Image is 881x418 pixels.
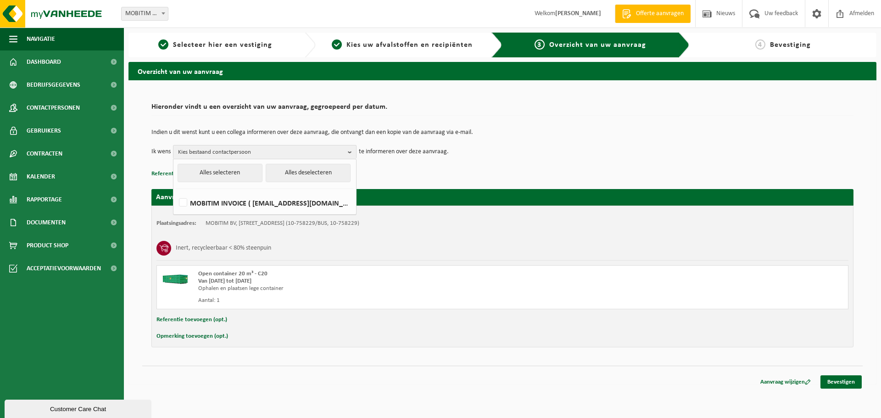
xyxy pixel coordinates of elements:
a: Bevestigen [820,375,862,389]
span: 1 [158,39,168,50]
span: 2 [332,39,342,50]
span: Documenten [27,211,66,234]
button: Opmerking toevoegen (opt.) [156,330,228,342]
div: Ophalen en plaatsen lege container [198,285,539,292]
span: MOBITIM BV [122,7,168,20]
a: Offerte aanvragen [615,5,691,23]
span: Bevestiging [770,41,811,49]
button: Referentie toevoegen (opt.) [156,314,227,326]
span: Open container 20 m³ - C20 [198,271,268,277]
strong: [PERSON_NAME] [555,10,601,17]
a: Aanvraag wijzigen [753,375,818,389]
span: Selecteer hier een vestiging [173,41,272,49]
p: Indien u dit wenst kunt u een collega informeren over deze aanvraag, die ontvangt dan een kopie v... [151,129,853,136]
button: Alles selecteren [178,164,262,182]
span: 4 [755,39,765,50]
iframe: chat widget [5,398,153,418]
span: Contactpersonen [27,96,80,119]
div: Aantal: 1 [198,297,539,304]
td: MOBITIM BV, [STREET_ADDRESS] (10-758229/BUS, 10-758229) [206,220,359,227]
span: Bedrijfsgegevens [27,73,80,96]
a: 1Selecteer hier een vestiging [133,39,297,50]
a: 2Kies uw afvalstoffen en recipiënten [320,39,485,50]
p: Ik wens [151,145,171,159]
span: Dashboard [27,50,61,73]
strong: Plaatsingsadres: [156,220,196,226]
span: Navigatie [27,28,55,50]
span: Acceptatievoorwaarden [27,257,101,280]
h2: Overzicht van uw aanvraag [128,62,876,80]
h2: Hieronder vindt u een overzicht van uw aanvraag, gegroepeerd per datum. [151,103,853,116]
span: Contracten [27,142,62,165]
p: te informeren over deze aanvraag. [359,145,449,159]
span: Product Shop [27,234,68,257]
span: 3 [535,39,545,50]
button: Alles deselecteren [266,164,351,182]
h3: Inert, recycleerbaar < 80% steenpuin [176,241,271,256]
img: HK-XC-20-GN-00.png [162,270,189,284]
span: Kalender [27,165,55,188]
span: Offerte aanvragen [634,9,686,18]
button: Referentie toevoegen (opt.) [151,168,222,180]
span: Overzicht van uw aanvraag [549,41,646,49]
strong: Aanvraag voor [DATE] [156,194,225,201]
span: MOBITIM BV [121,7,168,21]
span: Rapportage [27,188,62,211]
button: Kies bestaand contactpersoon [173,145,357,159]
span: Kies bestaand contactpersoon [178,145,344,159]
span: Kies uw afvalstoffen en recipiënten [346,41,473,49]
label: MOBITIM INVOICE ( [EMAIL_ADDRESS][DOMAIN_NAME] ) [177,196,351,210]
span: Gebruikers [27,119,61,142]
strong: Van [DATE] tot [DATE] [198,278,251,284]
